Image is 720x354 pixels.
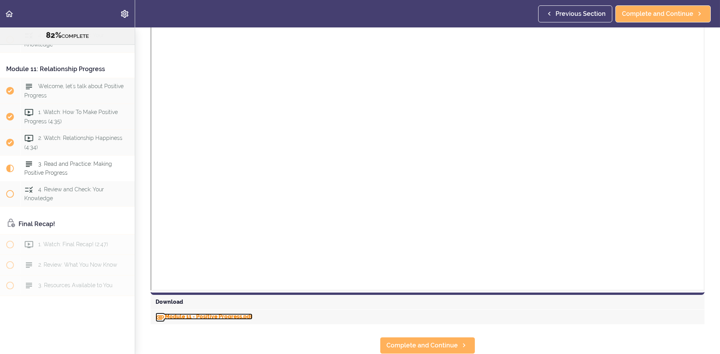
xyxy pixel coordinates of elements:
a: DownloadModule 11 - Positive Progress.pdf [156,313,252,320]
span: 4. Review and Check: Your Knowledge [24,186,104,201]
span: 1. Watch: How To Make Positive Progress (4:35) [24,109,118,124]
span: Previous Section [556,9,606,19]
span: Complete and Continue [622,9,693,19]
span: 2. Review: What You Now Know [38,262,117,268]
span: Complete and Continue [386,341,458,350]
div: Download [151,295,705,310]
svg: Back to course curriculum [5,9,14,19]
svg: Download [156,313,165,322]
span: 3. Read and Practice: Making Positive Progress [24,160,112,175]
span: 3. Resources Available to You [38,282,112,288]
a: Complete and Continue [615,5,711,22]
span: 4. Review and Check: Your Knowledge [24,32,104,47]
span: 1. Watch: Final Recap! (2:47) [38,241,108,247]
a: Complete and Continue [380,337,475,354]
span: Welcome, let's talk about Positive Progress [24,83,124,98]
a: Previous Section [538,5,612,22]
div: COMPLETE [10,31,125,41]
span: 2. Watch: Relationship Happiness (4:34) [24,134,122,150]
span: 82% [46,31,61,40]
svg: Settings Menu [120,9,129,19]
